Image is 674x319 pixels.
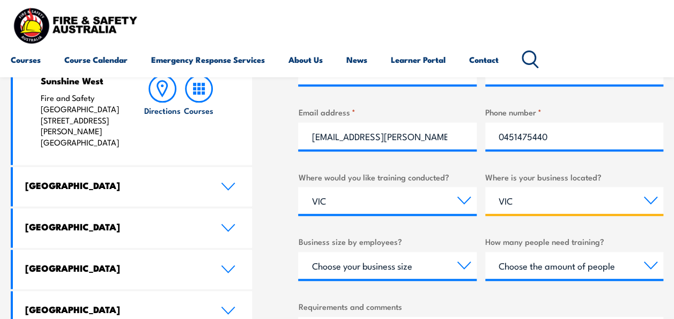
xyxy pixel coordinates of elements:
h4: Sunshine West [41,75,124,86]
a: [GEOGRAPHIC_DATA] [13,167,252,206]
a: Learner Portal [391,47,446,73]
label: Where would you like training conducted? [298,171,476,183]
h6: Directions [144,105,181,116]
label: Requirements and comments [298,300,663,313]
a: Courses [181,75,217,148]
p: Fire and Safety [GEOGRAPHIC_DATA] [STREET_ADDRESS][PERSON_NAME] [GEOGRAPHIC_DATA] [41,92,124,148]
a: Courses [11,47,41,73]
a: Course Calendar [64,47,128,73]
a: [GEOGRAPHIC_DATA] [13,208,252,248]
h4: [GEOGRAPHIC_DATA] [25,179,204,191]
label: How many people need training? [485,235,663,248]
a: About Us [288,47,323,73]
label: Email address [298,106,476,118]
h6: Courses [184,105,213,116]
a: Directions [145,75,181,148]
label: Where is your business located? [485,171,663,183]
a: [GEOGRAPHIC_DATA] [13,250,252,289]
a: News [346,47,367,73]
label: Business size by employees? [298,235,476,248]
h4: [GEOGRAPHIC_DATA] [25,262,204,274]
label: Phone number [485,106,663,118]
h4: [GEOGRAPHIC_DATA] [25,221,204,233]
a: Emergency Response Services [151,47,265,73]
h4: [GEOGRAPHIC_DATA] [25,303,204,315]
a: Contact [469,47,499,73]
